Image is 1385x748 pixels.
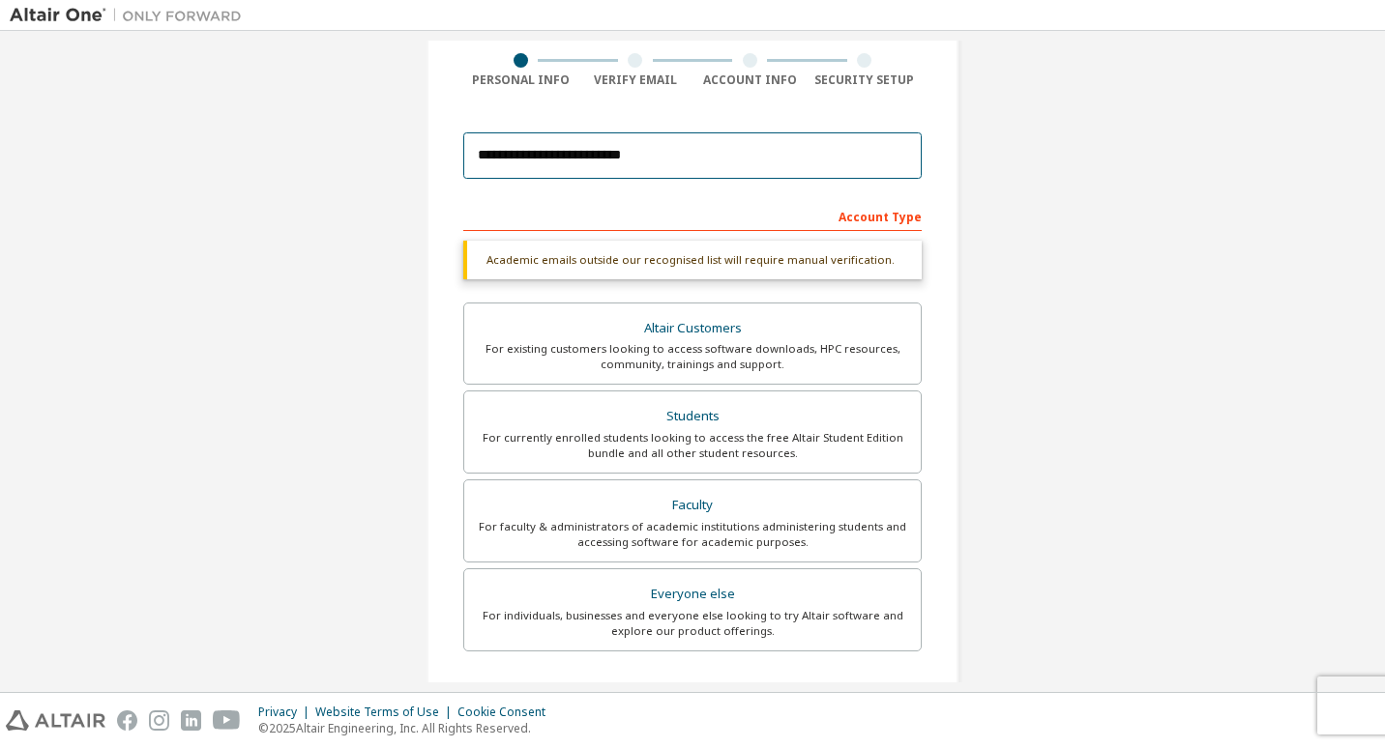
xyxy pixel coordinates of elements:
[476,430,909,461] div: For currently enrolled students looking to access the free Altair Student Edition bundle and all ...
[476,341,909,372] div: For existing customers looking to access software downloads, HPC resources, community, trainings ...
[457,705,557,720] div: Cookie Consent
[476,581,909,608] div: Everyone else
[476,315,909,342] div: Altair Customers
[258,705,315,720] div: Privacy
[476,608,909,639] div: For individuals, businesses and everyone else looking to try Altair software and explore our prod...
[476,403,909,430] div: Students
[10,6,251,25] img: Altair One
[213,710,241,731] img: youtube.svg
[578,72,693,88] div: Verify Email
[808,72,923,88] div: Security Setup
[117,710,137,731] img: facebook.svg
[258,720,557,736] p: © 2025 Altair Engineering, Inc. All Rights Reserved.
[149,710,169,731] img: instagram.svg
[463,241,922,279] div: Academic emails outside our recognised list will require manual verification.
[6,710,105,731] img: altair_logo.svg
[315,705,457,720] div: Website Terms of Use
[692,72,808,88] div: Account Info
[463,680,922,711] div: Your Profile
[463,200,922,231] div: Account Type
[476,519,909,550] div: For faculty & administrators of academic institutions administering students and accessing softwa...
[181,710,201,731] img: linkedin.svg
[463,72,578,88] div: Personal Info
[476,492,909,519] div: Faculty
